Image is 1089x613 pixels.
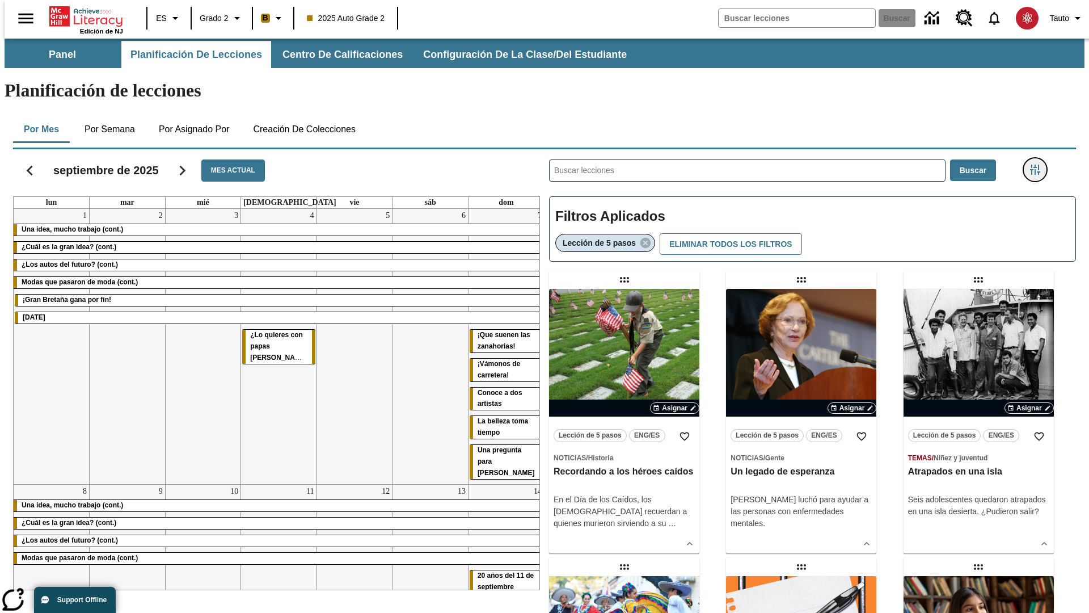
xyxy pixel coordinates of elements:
h2: Filtros Aplicados [555,203,1070,230]
a: Centro de recursos, Se abrirá en una pestaña nueva. [949,3,980,33]
span: Lección de 5 pasos [736,430,799,442]
span: Noticias [554,454,586,462]
span: ¡Gran Bretaña gana por fin! [23,296,111,304]
button: Panel [6,41,119,68]
div: ¿Lo quieres con papas fritas? [242,330,315,364]
td: 2 de septiembre de 2025 [90,209,166,484]
div: ¿Los autos del futuro? (cont.) [14,535,544,547]
button: Ver más [858,535,875,552]
a: 10 de septiembre de 2025 [228,485,240,498]
span: Support Offline [57,596,107,604]
div: lesson details [726,289,876,553]
a: viernes [347,197,361,208]
button: Creación de colecciones [244,116,365,143]
div: Subbarra de navegación [5,41,637,68]
span: Niñez y juventud [934,454,987,462]
div: Modas que pasaron de moda (cont.) [14,277,544,288]
div: Lección arrastrable: ¡Que viva el Cinco de Mayo! [615,558,634,576]
span: ¿Lo quieres con papas fritas? [250,331,311,362]
span: / [932,454,934,462]
span: ¿Cuál es la gran idea? (cont.) [22,519,116,527]
div: Subbarra de navegación [5,39,1084,68]
span: Tema: Temas/Niñez y juventud [908,452,1049,464]
button: Añadir a mis Favoritas [674,426,695,447]
span: Panel [49,48,76,61]
span: ENG/ES [989,430,1014,442]
span: / [586,454,588,462]
td: 6 de septiembre de 2025 [392,209,468,484]
span: Temas [908,454,932,462]
div: Una idea, mucho trabajo (cont.) [14,500,544,511]
span: Una idea, mucho trabajo (cont.) [22,501,123,509]
button: Por asignado por [150,116,239,143]
span: Asignar [839,403,865,413]
span: … [668,519,676,528]
span: Una idea, mucho trabajo (cont.) [22,225,123,233]
button: Boost El color de la clase es anaranjado claro. Cambiar el color de la clase. [256,8,290,28]
span: / [763,454,765,462]
button: Menú lateral de filtros [1024,158,1046,181]
h3: Recordando a los héroes caídos [554,466,695,478]
div: Lección arrastrable: La historia de los sordos [969,558,987,576]
div: Portada [49,4,123,35]
span: Lección de 5 pasos [563,238,636,247]
span: Tema: Noticias/Gente [731,452,872,464]
span: Centro de calificaciones [282,48,403,61]
div: [PERSON_NAME] luchó para ayudar a las personas con enfermedades mentales. [731,494,872,530]
button: Grado: Grado 2, Elige un grado [195,8,248,28]
button: Asignar Elegir fechas [650,402,699,414]
button: Lección de 5 pasos [908,429,981,442]
span: 2025 Auto Grade 2 [307,12,385,24]
img: avatar image [1016,7,1039,30]
button: Regresar [15,156,44,185]
span: ¿Cuál es la gran idea? (cont.) [22,243,116,251]
div: La belleza toma tiempo [470,416,543,439]
span: Lección de 5 pasos [559,430,622,442]
span: Tauto [1050,12,1069,24]
span: ENG/ES [634,430,660,442]
a: 9 de septiembre de 2025 [157,485,165,498]
button: Abrir el menú lateral [9,2,43,35]
span: 20 años del 11 de septiembre [478,572,534,591]
span: ¿Los autos del futuro? (cont.) [22,536,118,544]
td: 5 de septiembre de 2025 [316,209,392,484]
div: Seis adolescentes quedaron atrapados en una isla desierta. ¿Pudieron salir? [908,494,1049,518]
button: Por mes [13,116,70,143]
h1: Planificación de lecciones [5,80,1084,101]
button: Centro de calificaciones [273,41,412,68]
div: ¿Cuál es la gran idea? (cont.) [14,518,544,529]
div: Lección arrastrable: Un legado de esperanza [792,271,811,289]
div: Lección arrastrable: La libertad de escribir [792,558,811,576]
div: 20 años del 11 de septiembre [470,570,543,593]
a: miércoles [195,197,212,208]
span: Noticias [731,454,763,462]
a: sábado [422,197,438,208]
button: ENG/ES [629,429,665,442]
a: 11 de septiembre de 2025 [304,485,316,498]
div: Lección arrastrable: Recordando a los héroes caídos [615,271,634,289]
span: Tema: Noticias/Historia [554,452,695,464]
button: Configuración de la clase/del estudiante [414,41,636,68]
button: Lección de 5 pasos [554,429,627,442]
div: ¿Cuál es la gran idea? (cont.) [14,242,544,253]
button: Ver más [681,535,698,552]
a: jueves [241,197,339,208]
span: La belleza toma tiempo [478,417,528,436]
button: Perfil/Configuración [1045,8,1089,28]
span: Edición de NJ [80,28,123,35]
button: Buscar [950,159,996,182]
a: 13 de septiembre de 2025 [455,485,468,498]
button: Eliminar todos los filtros [660,233,801,255]
h3: Atrapados en una isla [908,466,1049,478]
button: Planificación de lecciones [121,41,271,68]
a: Centro de información [918,3,949,34]
div: ¡Gran Bretaña gana por fin! [15,295,543,306]
a: 5 de septiembre de 2025 [383,209,392,222]
span: Historia [588,454,614,462]
button: Ver más [1036,535,1053,552]
span: Configuración de la clase/del estudiante [423,48,627,61]
div: Lección arrastrable: Atrapados en una isla [969,271,987,289]
a: 6 de septiembre de 2025 [459,209,468,222]
a: martes [118,197,137,208]
a: 14 de septiembre de 2025 [531,485,544,498]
